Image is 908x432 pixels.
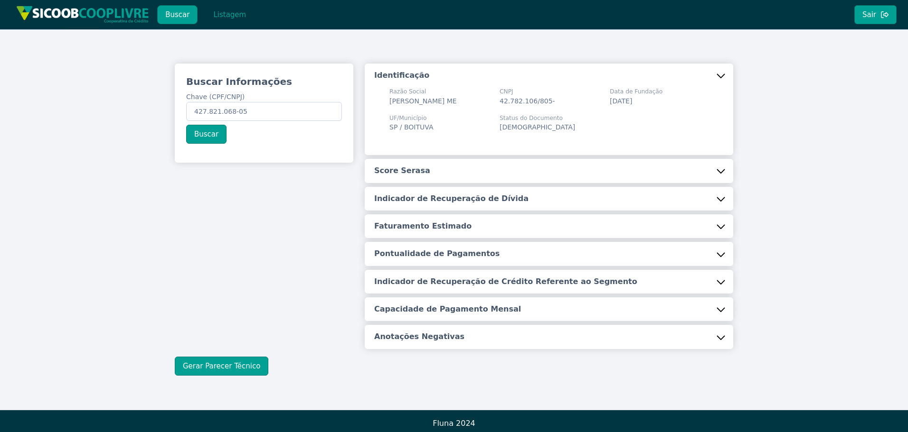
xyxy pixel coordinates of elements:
button: Listagem [205,5,254,24]
button: Faturamento Estimado [365,214,733,238]
h3: Buscar Informações [186,75,342,88]
span: [DEMOGRAPHIC_DATA] [500,123,575,131]
span: 42.782.106/805- [500,97,555,105]
span: Status do Documento [500,114,575,122]
span: CNPJ [500,87,555,96]
span: [PERSON_NAME] ME [389,97,457,105]
span: Data de Fundação [610,87,662,96]
button: Buscar [186,125,227,144]
span: Chave (CPF/CNPJ) [186,93,245,101]
span: Razão Social [389,87,457,96]
button: Sair [854,5,897,24]
h5: Indicador de Recuperação de Dívida [374,193,529,204]
h5: Capacidade de Pagamento Mensal [374,304,521,314]
button: Indicador de Recuperação de Dívida [365,187,733,211]
button: Indicador de Recuperação de Crédito Referente ao Segmento [365,270,733,294]
span: Fluna 2024 [433,419,475,428]
span: SP / BOITUVA [389,123,434,131]
button: Capacidade de Pagamento Mensal [365,297,733,321]
span: [DATE] [610,97,632,105]
button: Buscar [157,5,198,24]
img: img/sicoob_cooplivre.png [16,6,149,23]
h5: Anotações Negativas [374,331,464,342]
h5: Faturamento Estimado [374,221,472,231]
button: Pontualidade de Pagamentos [365,242,733,266]
h5: Identificação [374,70,429,81]
h5: Score Serasa [374,165,430,176]
h5: Indicador de Recuperação de Crédito Referente ao Segmento [374,276,637,287]
button: Anotações Negativas [365,325,733,349]
span: UF/Município [389,114,434,122]
input: Chave (CPF/CNPJ) [186,102,342,121]
button: Score Serasa [365,159,733,183]
h5: Pontualidade de Pagamentos [374,248,500,259]
button: Gerar Parecer Técnico [175,357,268,376]
button: Identificação [365,64,733,87]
